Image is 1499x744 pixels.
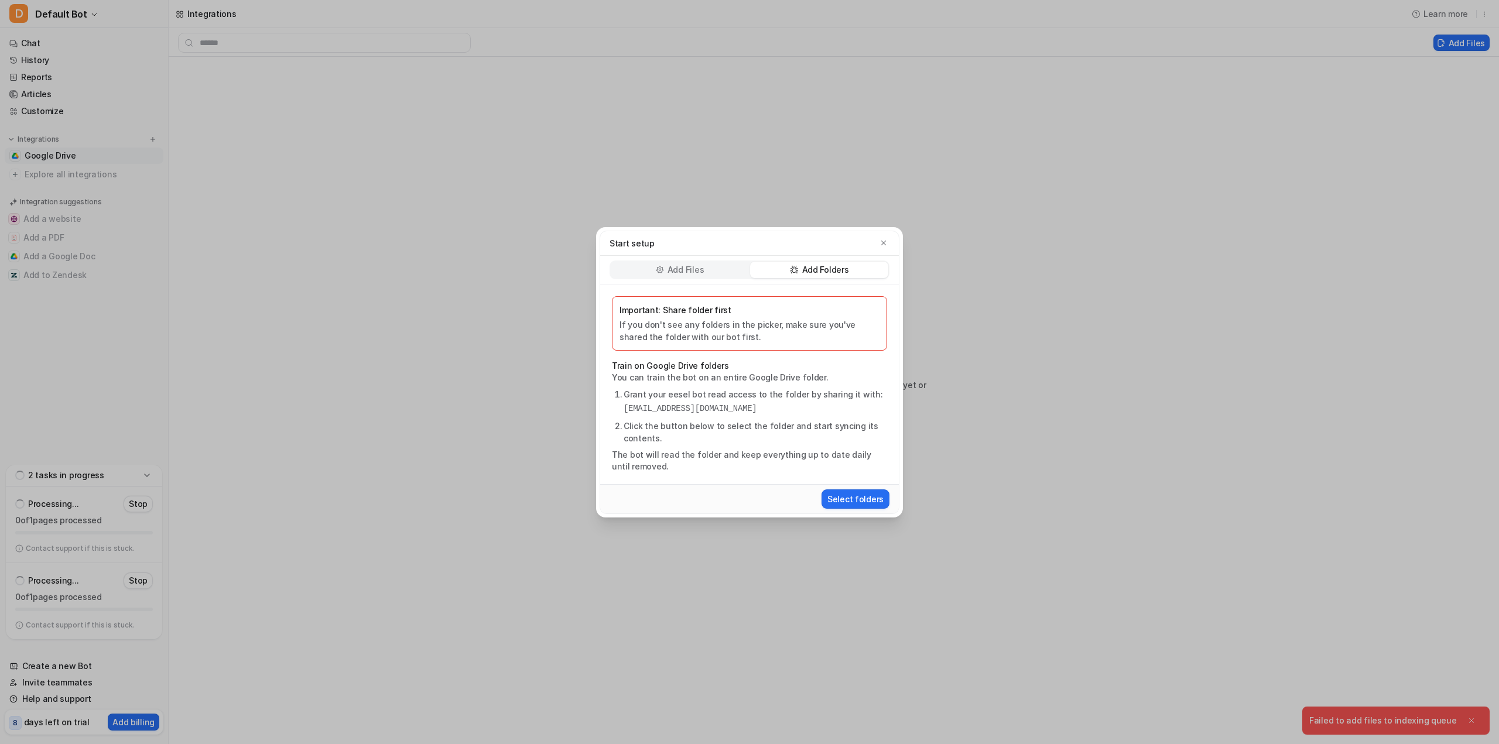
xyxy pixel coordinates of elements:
[822,489,889,509] button: Select folders
[620,318,879,343] p: If you don't see any folders in the picker, make sure you've shared the folder with our bot first.
[668,264,704,276] p: Add Files
[610,237,655,249] p: Start setup
[612,360,887,372] p: Train on Google Drive folders
[624,403,887,415] pre: [EMAIL_ADDRESS][DOMAIN_NAME]
[624,420,887,444] li: Click the button below to select the folder and start syncing its contents.
[612,372,887,383] p: You can train the bot on an entire Google Drive folder.
[620,304,879,316] p: Important: Share folder first
[624,388,887,415] li: Grant your eesel bot read access to the folder by sharing it with:
[802,264,849,276] p: Add Folders
[612,449,887,472] p: The bot will read the folder and keep everything up to date daily until removed.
